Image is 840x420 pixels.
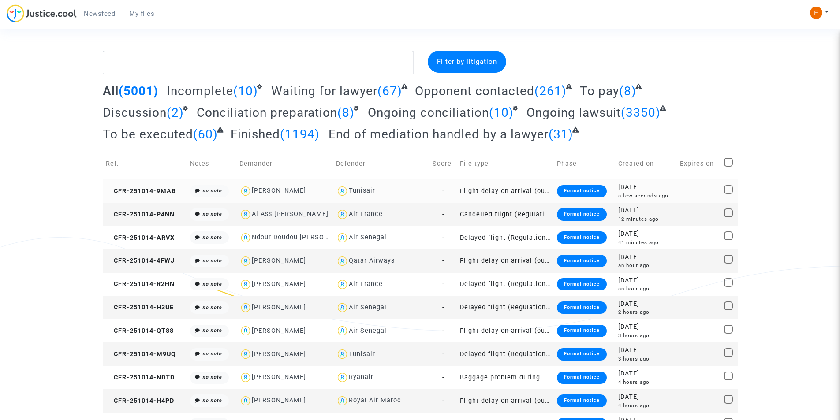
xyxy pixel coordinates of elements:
[349,397,401,404] div: Royal Air Maroc
[336,348,349,361] img: icon-user.svg
[239,348,252,361] img: icon-user.svg
[336,231,349,244] img: icon-user.svg
[336,185,349,197] img: icon-user.svg
[103,127,193,141] span: To be executed
[442,304,444,311] span: -
[415,84,534,98] span: Opponent contacted
[349,257,395,264] div: Qatar Airways
[106,374,175,381] span: CFR-251014-NDTD
[336,278,349,291] img: icon-user.svg
[618,322,674,332] div: [DATE]
[106,327,174,335] span: CFR-251014-QT88
[106,234,175,242] span: CFR-251014-ARVX
[336,208,349,221] img: icon-user.svg
[557,185,607,197] div: Formal notice
[615,148,677,179] td: Created on
[429,148,457,179] td: Score
[252,350,306,358] div: [PERSON_NAME]
[122,7,161,20] a: My files
[252,373,306,381] div: [PERSON_NAME]
[557,255,607,267] div: Formal notice
[167,105,184,120] span: (2)
[442,397,444,405] span: -
[810,7,822,19] img: ACg8ocIeiFvHKe4dA5oeRFd_CiCnuxWUEc1A2wYhRJE3TTWt=s96-c
[442,234,444,242] span: -
[252,397,306,404] div: [PERSON_NAME]
[618,216,674,223] div: 12 minutes ago
[333,148,429,179] td: Defender
[336,324,349,337] img: icon-user.svg
[202,234,222,240] i: no note
[77,7,122,20] a: Newsfeed
[457,389,553,413] td: Flight delay on arrival (outside of EU - Montreal Convention)
[202,327,222,333] i: no note
[557,208,607,220] div: Formal notice
[252,327,306,335] div: [PERSON_NAME]
[193,127,218,141] span: (60)
[442,350,444,358] span: -
[103,84,119,98] span: All
[202,305,222,310] i: no note
[106,211,175,218] span: CFR-251014-P4NN
[618,355,674,363] div: 3 hours ago
[106,257,175,264] span: CFR-251014-4FWJ
[106,350,176,358] span: CFR-251014-M9UQ
[618,346,674,355] div: [DATE]
[239,324,252,337] img: icon-user.svg
[557,301,607,314] div: Formal notice
[239,185,252,197] img: icon-user.svg
[442,374,444,381] span: -
[119,84,158,98] span: (5001)
[84,10,115,18] span: Newsfeed
[252,187,306,194] div: [PERSON_NAME]
[557,348,607,361] div: Formal notice
[252,304,306,311] div: [PERSON_NAME]
[233,84,258,98] span: (10)
[236,148,333,179] td: Demander
[618,276,674,286] div: [DATE]
[580,84,619,98] span: To pay
[618,392,674,402] div: [DATE]
[557,372,607,384] div: Formal notice
[457,296,553,320] td: Delayed flight (Regulation EC 261/2004)
[202,281,222,287] i: no note
[103,105,167,120] span: Discussion
[106,304,174,311] span: CFR-251014-H3UE
[557,231,607,244] div: Formal notice
[442,187,444,195] span: -
[457,319,553,342] td: Flight delay on arrival (outside of EU - Montreal Convention)
[349,280,383,288] div: Air France
[337,105,355,120] span: (8)
[202,258,222,264] i: no note
[618,332,674,339] div: 3 hours ago
[239,208,252,221] img: icon-user.svg
[252,280,306,288] div: [PERSON_NAME]
[618,239,674,246] div: 41 minutes ago
[442,257,444,264] span: -
[7,4,77,22] img: jc-logo.svg
[489,105,514,120] span: (10)
[457,203,553,226] td: Cancelled flight (Regulation EC 261/2004)
[349,373,373,381] div: Ryanair
[618,182,674,192] div: [DATE]
[677,148,721,179] td: Expires on
[618,379,674,386] div: 4 hours ago
[557,278,607,290] div: Formal notice
[557,325,607,337] div: Formal notice
[621,105,661,120] span: (3350)
[554,148,616,179] td: Phase
[526,105,621,120] span: Ongoing lawsuit
[349,187,375,194] div: Tunisair
[239,371,252,384] img: icon-user.svg
[239,301,252,314] img: icon-user.svg
[618,369,674,379] div: [DATE]
[549,127,573,141] span: (31)
[280,127,320,141] span: (1194)
[336,255,349,268] img: icon-user.svg
[442,327,444,335] span: -
[239,255,252,268] img: icon-user.svg
[252,210,329,218] div: Al Ass [PERSON_NAME]
[457,226,553,249] td: Delayed flight (Regulation EC 261/2004)
[252,257,306,264] div: [PERSON_NAME]
[336,371,349,384] img: icon-user.svg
